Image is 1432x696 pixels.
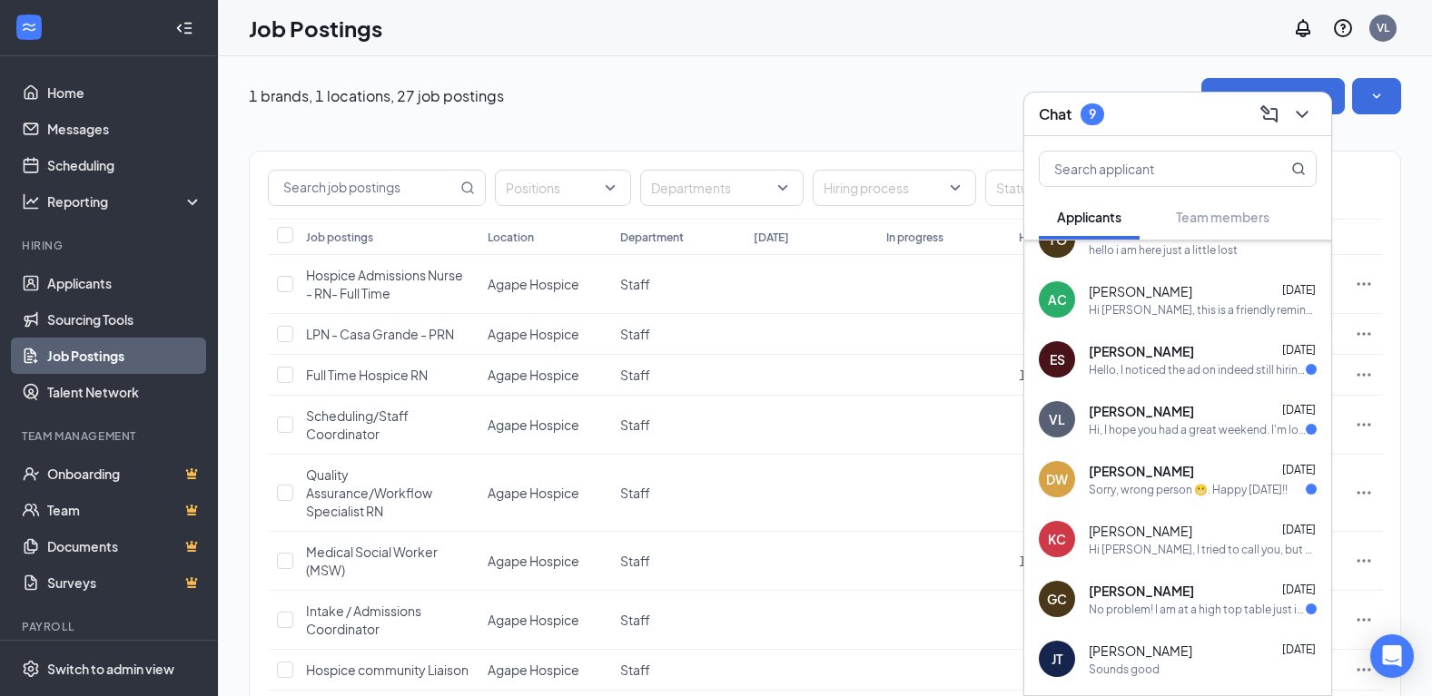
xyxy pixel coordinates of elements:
[1049,410,1065,428] div: VL
[1089,642,1192,660] span: [PERSON_NAME]
[488,662,579,678] span: Agape Hospice
[488,485,579,501] span: Agape Hospice
[47,338,202,374] a: Job Postings
[611,314,744,355] td: Staff
[1282,583,1316,596] span: [DATE]
[1019,367,1026,383] span: 1
[1052,650,1062,668] div: JT
[620,230,684,245] div: Department
[1355,611,1373,629] svg: Ellipses
[1355,325,1373,343] svg: Ellipses
[1040,152,1255,186] input: Search applicant
[479,396,611,455] td: Agape Hospice
[1355,416,1373,434] svg: Ellipses
[269,171,457,205] input: Search job postings
[1288,100,1317,129] button: ChevronDown
[1050,350,1065,368] div: ES
[47,74,202,111] a: Home
[47,528,202,564] a: DocumentsCrown
[1282,283,1316,297] span: [DATE]
[1282,642,1316,656] span: [DATE]
[1255,100,1284,129] button: ComposeMessage
[479,455,611,532] td: Agape Hospice
[1355,552,1373,570] svg: Ellipses
[620,367,650,383] span: Staff
[611,591,744,650] td: Staff
[1368,87,1386,105] svg: SmallChevronDown
[249,13,382,44] h1: Job Postings
[479,591,611,650] td: Agape Hospice
[47,492,202,528] a: TeamCrown
[22,238,199,253] div: Hiring
[1089,462,1194,480] span: [PERSON_NAME]
[1089,542,1317,557] div: Hi [PERSON_NAME], I tried to call you, but your voicemail is full. Are you able to please call me...
[1332,17,1354,39] svg: QuestionInfo
[620,662,650,678] span: Staff
[1355,661,1373,679] svg: Ellipses
[306,230,373,245] div: Job postings
[47,301,202,338] a: Sourcing Tools
[22,660,40,678] svg: Settings
[1355,366,1373,384] svg: Ellipses
[306,662,469,678] span: Hospice community Liaison
[47,147,202,183] a: Scheduling
[1355,484,1373,502] svg: Ellipses
[1282,343,1316,357] span: [DATE]
[47,564,202,601] a: SurveysCrown
[1291,162,1306,176] svg: MagnifyingGlass
[1089,602,1306,617] div: No problem! I am at a high top table just inside the door.
[877,219,1010,255] th: In progress
[1048,530,1066,548] div: KC
[306,326,454,342] span: LPN - Casa Grande - PRN
[611,255,744,314] td: Staff
[47,456,202,492] a: OnboardingCrown
[620,485,650,501] span: Staff
[1377,20,1389,35] div: VL
[1089,422,1306,437] div: Hi, I hope you had a great weekend. I'm looking forward to the interview [DATE] and wanted to fol...
[22,428,199,444] div: Team Management
[1089,662,1160,677] div: Sounds good
[22,619,199,634] div: Payroll
[1291,103,1313,125] svg: ChevronDown
[488,276,579,292] span: Agape Hospice
[1089,282,1192,300] span: [PERSON_NAME]
[1047,590,1067,608] div: GC
[1089,402,1194,420] span: [PERSON_NAME]
[620,612,650,628] span: Staff
[306,267,463,301] span: Hospice Admissions Nurse - RN- Full Time
[488,553,579,569] span: Agape Hospice
[611,396,744,455] td: Staff
[620,417,650,433] span: Staff
[611,650,744,691] td: Staff
[1282,523,1316,536] span: [DATE]
[479,255,611,314] td: Agape Hospice
[47,111,202,147] a: Messages
[1370,634,1414,678] div: Open Intercom Messenger
[1089,522,1192,540] span: [PERSON_NAME]
[1039,104,1072,124] h3: Chat
[479,650,611,691] td: Agape Hospice
[611,455,744,532] td: Staff
[488,367,579,383] span: Agape Hospice
[1355,275,1373,293] svg: Ellipses
[1201,78,1345,114] button: Create job posting
[488,417,579,433] span: Agape Hospice
[1046,470,1068,488] div: DW
[306,367,428,383] span: Full Time Hospice RN
[620,276,650,292] span: Staff
[47,265,202,301] a: Applicants
[1292,17,1314,39] svg: Notifications
[1089,362,1306,377] div: Hello, I noticed the ad on indeed still hiring cna? 21-26 an hr? [PERSON_NAME]
[306,603,421,637] span: Intake / Admissions Coordinator
[620,326,650,342] span: Staff
[745,219,877,255] th: [DATE]
[249,86,504,106] p: 1 brands, 1 locations, 27 job postings
[479,355,611,396] td: Agape Hospice
[1282,403,1316,417] span: [DATE]
[488,612,579,628] span: Agape Hospice
[1089,106,1096,122] div: 9
[1089,242,1238,258] div: hello i am here just a little lost
[306,466,432,519] span: Quality Assurance/Workflow Specialist RN
[479,314,611,355] td: Agape Hospice
[611,355,744,396] td: Staff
